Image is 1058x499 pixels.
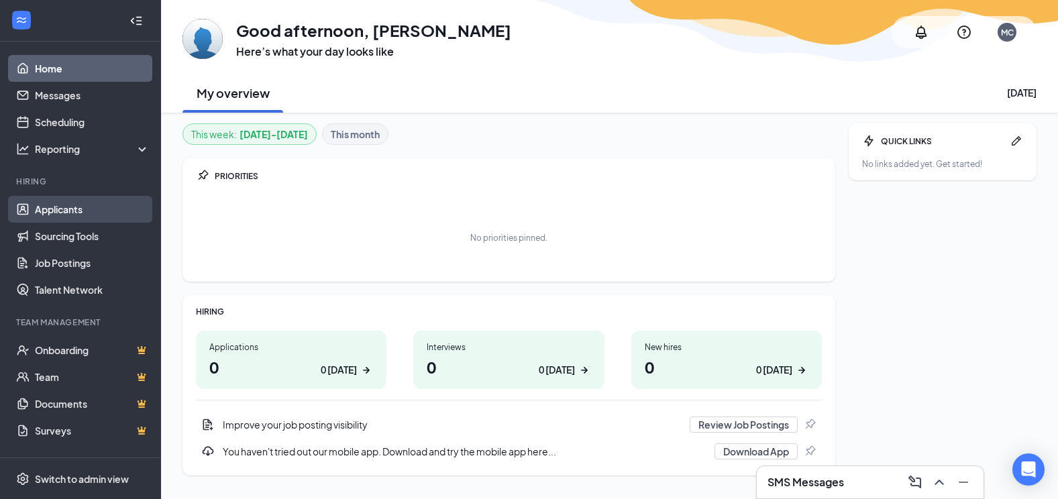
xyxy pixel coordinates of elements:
div: Reporting [35,142,150,156]
a: DocumentAddImprove your job posting visibilityReview Job PostingsPin [196,411,822,438]
button: ChevronUp [927,472,949,493]
h2: My overview [197,85,270,101]
div: 0 [DATE] [321,363,357,377]
svg: Settings [16,472,30,486]
div: PRIORITIES [215,170,822,182]
svg: WorkstreamLogo [15,13,28,27]
div: Improve your job posting visibility [223,418,682,431]
b: This month [331,127,380,142]
a: DocumentsCrown [35,390,150,417]
a: SurveysCrown [35,417,150,444]
a: TeamCrown [35,364,150,390]
a: New hires00 [DATE]ArrowRight [631,331,822,389]
button: Minimize [951,472,973,493]
svg: Minimize [955,474,971,490]
div: Hiring [16,176,147,187]
div: Switch to admin view [35,472,129,486]
a: Talent Network [35,276,150,303]
svg: Bolt [862,134,876,148]
div: Open Intercom Messenger [1012,453,1045,486]
div: New hires [645,341,808,353]
svg: ComposeMessage [907,474,923,490]
div: 0 [DATE] [539,363,575,377]
svg: Pen [1010,134,1023,148]
div: No links added yet. Get started! [862,158,1023,170]
div: [DATE] [1007,86,1037,99]
div: Improve your job posting visibility [196,411,822,438]
h3: Here’s what your day looks like [236,44,511,59]
button: Review Job Postings [690,417,798,433]
svg: ArrowRight [578,364,591,377]
div: This week : [191,127,308,142]
b: [DATE] - [DATE] [240,127,308,142]
a: Job Postings [35,249,150,276]
div: Team Management [16,317,147,328]
svg: Pin [803,418,816,431]
h1: 0 [427,355,590,378]
h1: 0 [209,355,373,378]
a: Applications00 [DATE]ArrowRight [196,331,386,389]
svg: Analysis [16,142,30,156]
svg: DocumentAdd [201,418,215,431]
svg: ChevronUp [931,474,947,490]
a: Home [35,55,150,82]
a: Applicants [35,196,150,223]
div: Applications [209,341,373,353]
svg: Download [201,445,215,458]
svg: Notifications [913,24,929,40]
div: QUICK LINKS [881,135,1004,147]
svg: QuestionInfo [956,24,972,40]
h1: 0 [645,355,808,378]
h1: Good afternoon, [PERSON_NAME] [236,19,511,42]
svg: ArrowRight [360,364,373,377]
a: DownloadYou haven't tried out our mobile app. Download and try the mobile app here...Download AppPin [196,438,822,465]
a: Scheduling [35,109,150,135]
svg: Pin [196,169,209,182]
div: You haven't tried out our mobile app. Download and try the mobile app here... [223,445,706,458]
svg: Pin [803,445,816,458]
img: Marshall Cornelson [182,19,223,59]
div: HIRING [196,306,822,317]
div: You haven't tried out our mobile app. Download and try the mobile app here... [196,438,822,465]
a: OnboardingCrown [35,337,150,364]
svg: Collapse [129,14,143,27]
a: Interviews00 [DATE]ArrowRight [413,331,604,389]
div: MC [1001,27,1014,38]
a: Sourcing Tools [35,223,150,249]
button: Download App [715,443,798,459]
div: Interviews [427,341,590,353]
div: 0 [DATE] [756,363,792,377]
div: No priorities pinned. [470,232,547,243]
h3: SMS Messages [768,475,844,490]
svg: ArrowRight [795,364,808,377]
a: Messages [35,82,150,109]
button: ComposeMessage [903,472,924,493]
